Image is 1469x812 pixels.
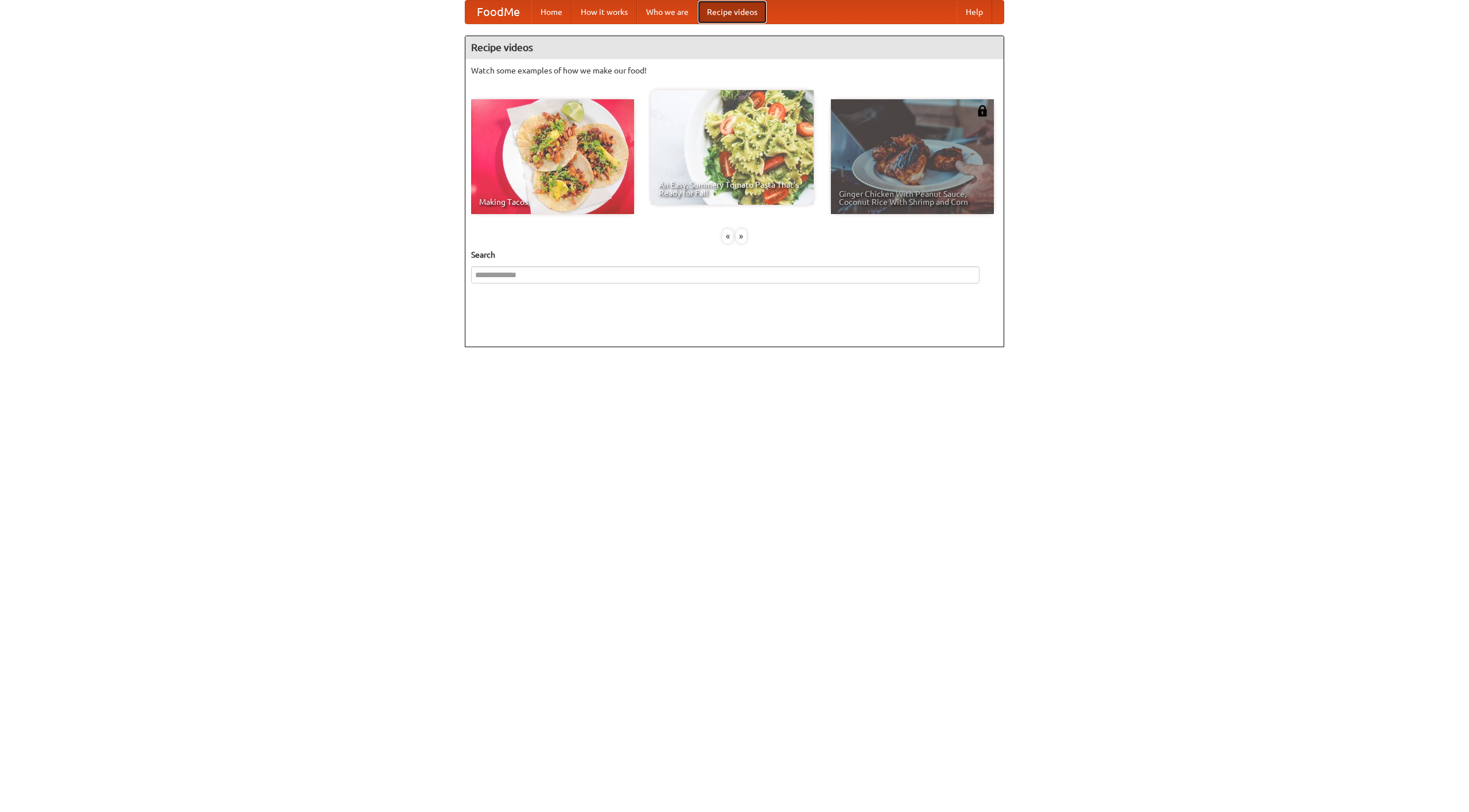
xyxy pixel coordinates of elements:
p: Watch some examples of how we make our food! [471,65,998,76]
a: Help [957,1,992,24]
span: An Easy, Summery Tomato Pasta That's Ready for Fall [659,181,806,197]
a: How it works [572,1,637,24]
a: Home [531,1,572,24]
img: 483408.png [977,105,988,116]
div: « [722,229,733,243]
h5: Search [471,249,998,261]
h4: Recipe videos [465,36,1004,59]
a: Who we are [637,1,698,24]
a: Making Tacos [471,99,634,214]
a: An Easy, Summery Tomato Pasta That's Ready for Fall [651,90,814,205]
div: » [736,229,747,243]
a: Recipe videos [698,1,767,24]
span: Making Tacos [479,198,626,206]
a: FoodMe [465,1,531,24]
